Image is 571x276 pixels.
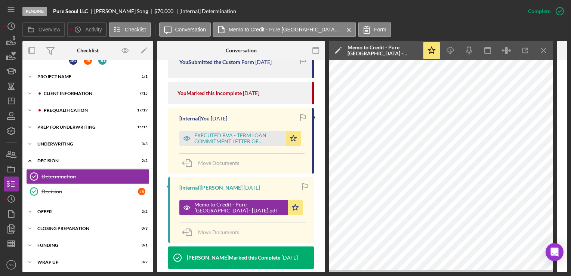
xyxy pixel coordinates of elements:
div: J D [98,56,107,65]
div: Underwriting [37,142,129,146]
div: Checklist [77,47,99,53]
div: [PERSON_NAME] Song [94,8,154,14]
div: A G [69,56,77,65]
a: DecisionJS [26,184,149,199]
label: Conversation [175,27,206,33]
div: Decision [37,159,129,163]
div: [Internal] Determination [179,8,236,14]
div: EXECUTED BVA - TERM LOAN COMMITMENT LETTER OF CONDITIONS - VBC Forest Hill, LLC - [DATE] - signed... [194,132,282,144]
div: Wrap Up [37,260,129,264]
label: Memo to Credit - Pure [GEOGRAPHIC_DATA] - [DATE].pdf [229,27,341,33]
label: Activity [85,27,102,33]
time: 2025-09-24 16:48 [211,116,227,122]
div: 7 / 15 [134,91,148,96]
div: Conversation [226,47,257,53]
button: Move Documents [179,223,247,242]
div: 1 / 1 [134,74,148,79]
button: Memo to Credit - Pure [GEOGRAPHIC_DATA] - [DATE].pdf [179,200,303,215]
div: 2 / 2 [134,159,148,163]
div: 17 / 19 [134,108,148,113]
div: 15 / 15 [134,125,148,129]
div: Offer [37,209,129,214]
button: Activity [67,22,107,37]
button: Conversation [159,22,211,37]
div: 0 / 1 [134,243,148,248]
div: Project Name [37,74,129,79]
time: 2025-09-30 12:34 [255,59,272,65]
div: Determination [41,174,149,180]
button: Overview [22,22,65,37]
label: Form [374,27,386,33]
div: Memo to Credit - Pure [GEOGRAPHIC_DATA] - [DATE].pdf [348,45,419,56]
div: J S [84,56,92,65]
time: 2025-09-17 19:02 [281,255,298,261]
div: 0 / 2 [134,260,148,264]
div: Prep for Underwriting [37,125,129,129]
a: Determination [26,169,149,184]
div: [PERSON_NAME] Marked this Complete [187,255,280,261]
button: Form [358,22,391,37]
span: Move Documents [198,229,239,235]
span: $70,000 [154,8,173,14]
div: 2 / 2 [134,209,148,214]
div: 3 / 3 [134,142,148,146]
div: Memo to Credit - Pure [GEOGRAPHIC_DATA] - [DATE].pdf [194,202,284,214]
label: Checklist [125,27,146,33]
button: SS [4,257,19,272]
div: Funding [37,243,129,248]
label: Overview [38,27,60,33]
div: Complete [528,4,550,19]
b: Pure Seoul LLC [53,8,88,14]
button: Move Documents [179,154,247,172]
div: Closing Preparation [37,226,129,231]
div: You Marked this Incomplete [178,90,242,96]
button: Complete [521,4,567,19]
span: Move Documents [198,160,239,166]
div: 0 / 3 [134,226,148,231]
div: Client Information [44,91,129,96]
time: 2025-09-30 12:33 [243,90,259,96]
button: Checklist [109,22,151,37]
div: Prequalification [44,108,129,113]
time: 2025-09-17 19:16 [244,185,260,191]
text: SS [9,263,14,267]
div: Open Intercom Messenger [546,243,564,261]
div: J S [138,188,145,195]
div: You Submitted the Custom Form [179,59,254,65]
div: [Internal] You [179,116,210,122]
div: Pending [22,7,47,16]
div: Decision [41,188,138,194]
button: Memo to Credit - Pure [GEOGRAPHIC_DATA] - [DATE].pdf [213,22,356,37]
button: EXECUTED BVA - TERM LOAN COMMITMENT LETTER OF CONDITIONS - VBC Forest Hill, LLC - [DATE] - signed... [179,131,301,146]
div: [Internal] [PERSON_NAME] [179,185,243,191]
